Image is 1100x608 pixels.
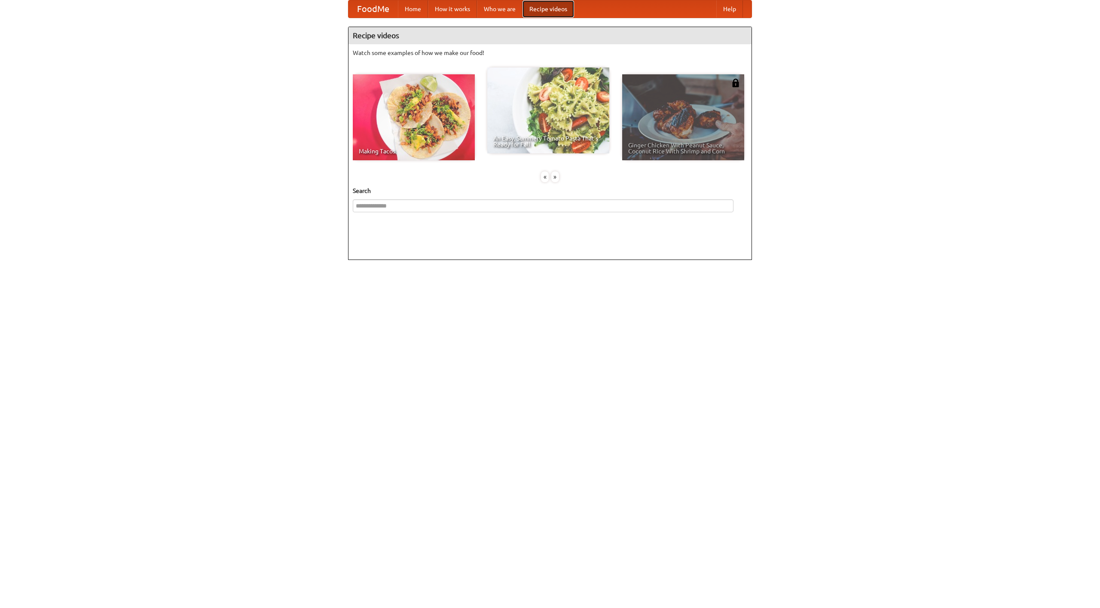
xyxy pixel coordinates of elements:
a: Help [716,0,743,18]
a: Recipe videos [522,0,574,18]
h4: Recipe videos [348,27,752,44]
a: An Easy, Summery Tomato Pasta That's Ready for Fall [487,67,609,153]
span: Making Tacos [359,148,469,154]
a: How it works [428,0,477,18]
a: Making Tacos [353,74,475,160]
img: 483408.png [731,79,740,87]
h5: Search [353,186,747,195]
div: « [541,171,549,182]
a: Home [398,0,428,18]
p: Watch some examples of how we make our food! [353,49,747,57]
a: Who we are [477,0,522,18]
div: » [551,171,559,182]
span: An Easy, Summery Tomato Pasta That's Ready for Fall [493,135,603,147]
a: FoodMe [348,0,398,18]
